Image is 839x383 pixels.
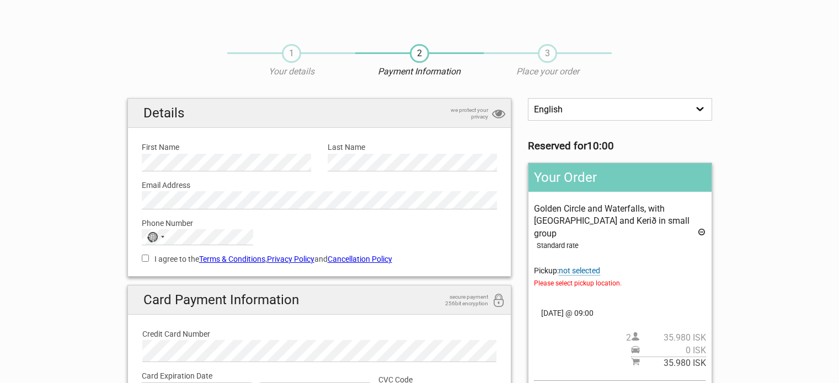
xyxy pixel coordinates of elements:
h2: Your Order [528,163,711,192]
label: Email Address [142,179,498,191]
span: Subtotal [631,357,706,369]
a: Cancellation Policy [328,255,392,263]
span: Pickup: [534,266,706,289]
label: I agree to the , and [142,253,498,265]
span: secure payment 256bit encryption [433,294,488,307]
strong: 10:00 [587,140,614,152]
label: Phone Number [142,217,498,229]
label: First Name [142,141,311,153]
span: we protect your privacy [433,107,488,120]
p: Place your order [484,66,612,78]
span: 1 [282,44,301,63]
label: Card Expiration Date [142,370,498,382]
label: Credit Card Number [142,328,497,340]
span: [DATE] @ 09:00 [534,307,706,319]
div: Standard rate [537,240,706,252]
h2: Card Payment Information [128,285,511,315]
span: 2 person(s) [626,332,706,344]
p: Your details [227,66,355,78]
label: Last Name [328,141,497,153]
span: Pickup price [631,344,706,357]
a: Terms & Conditions [199,255,265,263]
span: Change pickup place [559,266,600,276]
h3: Reserved for [528,140,712,152]
p: Payment Information [355,66,483,78]
span: 35.980 ISK [640,357,706,369]
h2: Details [128,99,511,128]
span: 3 [538,44,557,63]
i: privacy protection [492,107,505,122]
span: 35.980 ISK [640,332,706,344]
button: Selected country [142,230,170,244]
i: 256bit encryption [492,294,505,309]
span: 2 [410,44,429,63]
span: Please select pickup location. [534,277,706,289]
span: Golden Circle and Waterfalls, with [GEOGRAPHIC_DATA] and Kerið in small group [534,203,690,239]
a: Privacy Policy [267,255,314,263]
span: 0 ISK [640,344,706,357]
